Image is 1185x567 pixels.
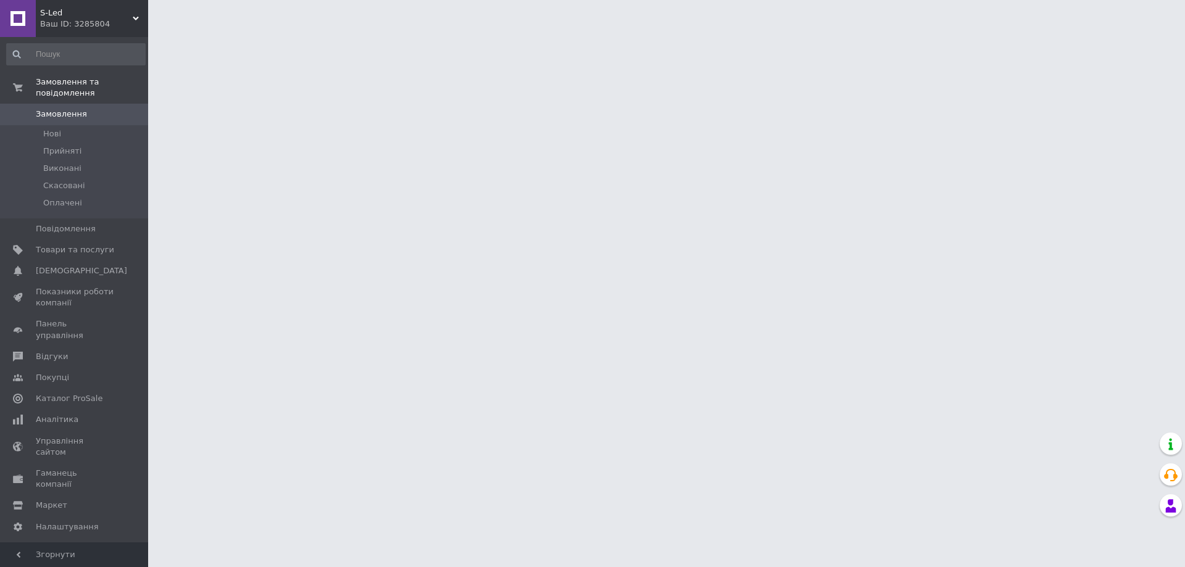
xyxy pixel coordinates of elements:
span: Скасовані [43,180,85,191]
span: Каталог ProSale [36,393,102,404]
span: Управління сайтом [36,436,114,458]
span: Замовлення [36,109,87,120]
span: Виконані [43,163,81,174]
span: Гаманець компанії [36,468,114,490]
span: Відгуки [36,351,68,362]
span: Товари та послуги [36,244,114,255]
span: [DEMOGRAPHIC_DATA] [36,265,127,276]
span: S-Led [40,7,133,19]
span: Показники роботи компанії [36,286,114,308]
span: Прийняті [43,146,81,157]
input: Пошук [6,43,146,65]
span: Повідомлення [36,223,96,234]
span: Оплачені [43,197,82,209]
span: Маркет [36,500,67,511]
span: Замовлення та повідомлення [36,77,148,99]
span: Панель управління [36,318,114,341]
span: Нові [43,128,61,139]
span: Налаштування [36,521,99,532]
span: Покупці [36,372,69,383]
div: Ваш ID: 3285804 [40,19,148,30]
span: Аналітика [36,414,78,425]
